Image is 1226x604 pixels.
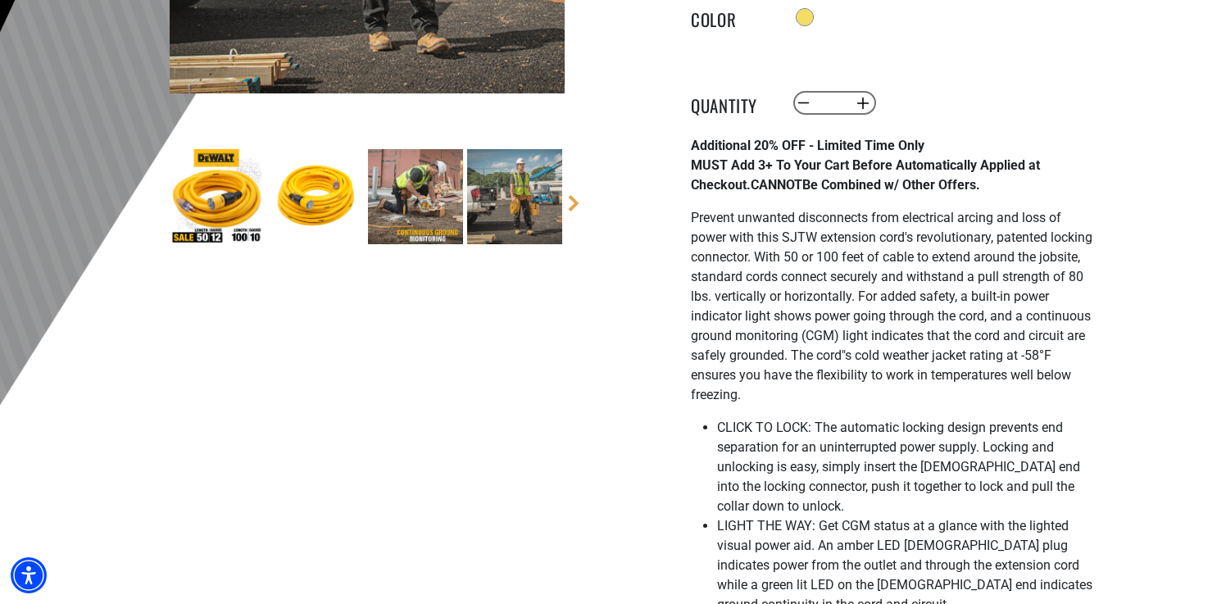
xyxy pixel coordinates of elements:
strong: MUST Add 3+ To Your Cart Before Automatically Applied at Checkout. Be Combined w/ Other Offers. [691,157,1040,193]
legend: Color [691,7,773,28]
strong: Additional 20% OFF - Limited Time Only [691,138,924,153]
div: Accessibility Menu [11,557,47,593]
span: CANNOT [751,177,802,193]
span: Prevent unwanted disconnects from electrical arcing and loss of power with this SJTW extension co... [691,210,1092,402]
label: Quantity [691,93,773,114]
a: Next [565,195,582,211]
span: CLICK TO LOCK: The automatic locking design prevents end separation for an uninterrupted power su... [717,420,1080,514]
